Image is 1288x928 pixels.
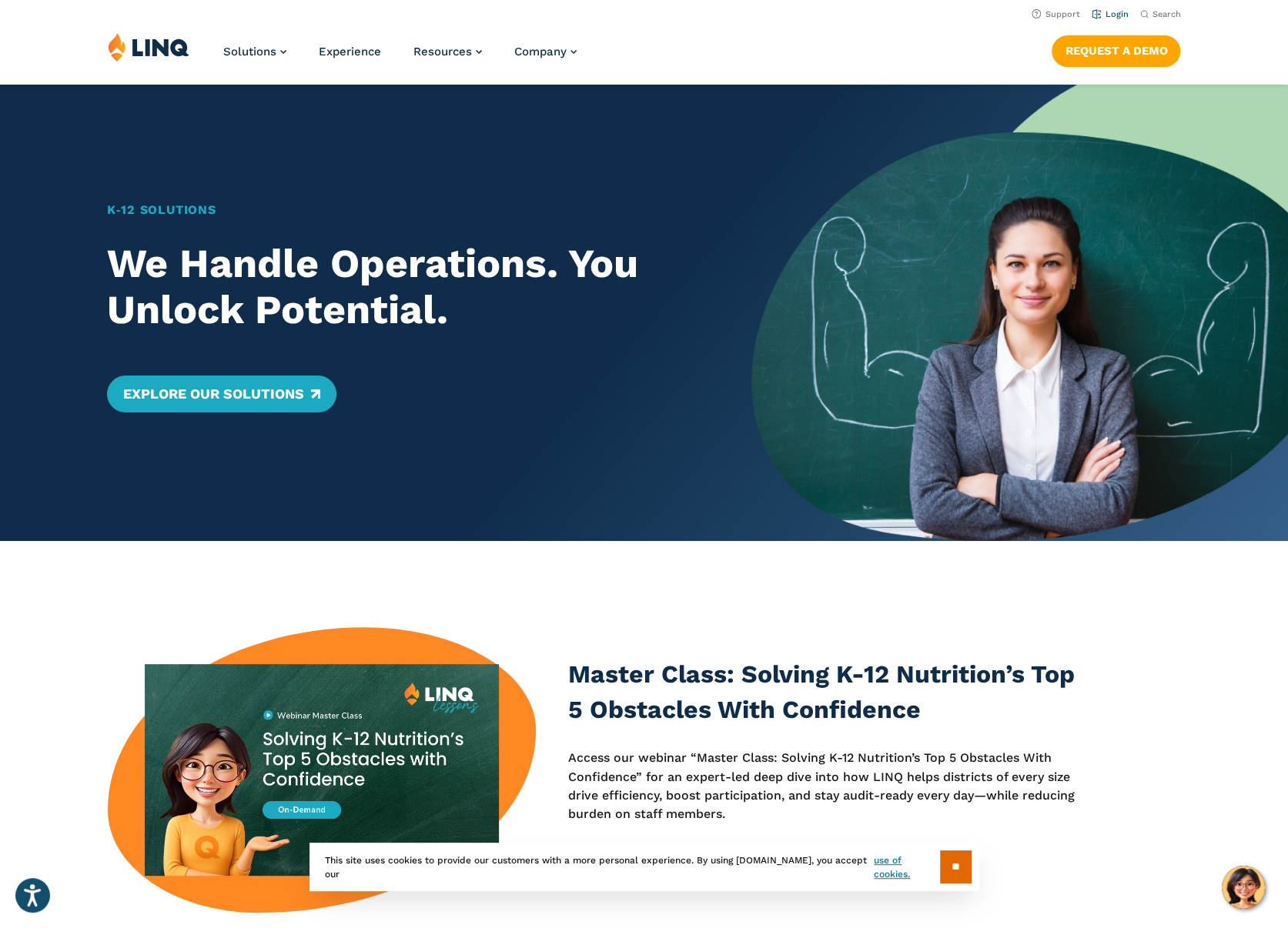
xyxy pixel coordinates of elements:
[751,85,1288,541] img: Home Banner
[1140,8,1180,20] button: Open Search Bar
[107,376,336,412] a: Explore Our Solutions
[1152,9,1180,19] span: Search
[309,843,979,891] div: This site uses cookies to provide our customers with a more personal experience. By using [DOMAIN...
[514,45,577,58] a: Company
[1052,35,1180,66] a: Request a Demo
[107,241,698,333] h2: We Handle Operations. You Unlock Potential.
[514,45,567,58] span: Company
[223,32,577,83] nav: Primary Navigation
[568,749,1089,823] p: Access our webinar “Master Class: Solving K-12 Nutrition’s Top 5 Obstacles With Confidence” for a...
[319,45,381,58] a: Experience
[874,853,939,881] a: use of cookies.
[413,45,472,58] span: Resources
[1222,866,1265,909] button: Hello, have a question? Let’s chat.
[568,657,1089,727] h3: Master Class: Solving K-12 Nutrition’s Top 5 Obstacles With Confidence
[107,201,698,219] h1: K‑12 Solutions
[1092,9,1128,19] a: Login
[1052,32,1180,66] nav: Button Navigation
[223,45,276,58] span: Solutions
[108,32,189,62] img: LINQ | K‑12 Software
[413,45,482,58] a: Resources
[1032,9,1079,19] a: Support
[223,45,286,58] a: Solutions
